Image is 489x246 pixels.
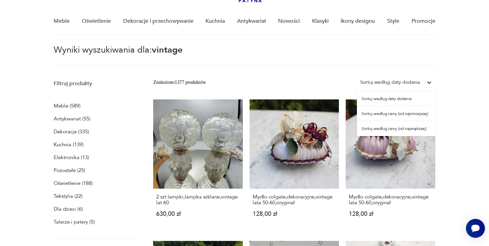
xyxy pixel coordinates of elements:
[357,121,435,136] div: Sortuj według ceny (od największej)
[466,219,485,238] iframe: Smartsupp widget button
[357,106,435,121] div: Sortuj według ceny (od najmniejszej)
[54,217,95,227] a: Talerze i patery (5)
[54,166,85,175] a: Pozostałe (25)
[360,79,420,86] div: Sortuj według daty dodania
[54,191,83,201] a: Tekstylia (22)
[349,194,432,206] h3: Mydło colgate,dekoracyjne,vintage lata 50-60,oryginał
[156,194,239,206] h3: 2 szt.lampki,lampka szklane,vintage lat 60
[54,178,93,188] a: Oświetlenie (188)
[54,153,89,162] a: Elektronika (13)
[54,140,84,149] a: Kuchnia (139)
[54,101,80,111] a: Meble (589)
[253,194,336,206] h3: Mydło colgate,dekoracyjne,vintage lata 50-60,oryginał
[346,99,435,230] a: Mydło colgate,dekoracyjne,vintage lata 50-60,oryginałMydło colgate,dekoracyjne,vintage lata 50-60...
[54,8,70,34] a: Meble
[237,8,266,34] a: Antykwariat
[412,8,435,34] a: Promocje
[156,211,239,217] p: 630,00 zł
[253,211,336,217] p: 128,00 zł
[123,8,194,34] a: Dekoracje i przechowywanie
[54,127,89,136] a: Dekoracje (335)
[312,8,329,34] a: Klasyki
[54,114,90,124] a: Antykwariat (55)
[278,8,300,34] a: Nowości
[153,79,206,86] div: Znaleziono 1377 produktów
[357,91,435,106] div: Sortuj według daty dodania
[152,44,183,56] span: vintage
[153,99,242,230] a: 2 szt.lampki,lampka szklane,vintage lat 602 szt.lampki,lampka szklane,vintage lat 60630,00 zł
[54,204,83,214] a: Dla dzieci (6)
[82,8,111,34] a: Oświetlenie
[54,80,137,87] p: Filtruj produkty
[205,8,225,34] a: Kuchnia
[349,211,432,217] p: 128,00 zł
[387,8,399,34] a: Style
[341,8,375,34] a: Ikony designu
[250,99,339,230] a: Mydło colgate,dekoracyjne,vintage lata 50-60,oryginałMydło colgate,dekoracyjne,vintage lata 50-60...
[54,46,435,65] p: Wyniki wyszukiwania dla:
